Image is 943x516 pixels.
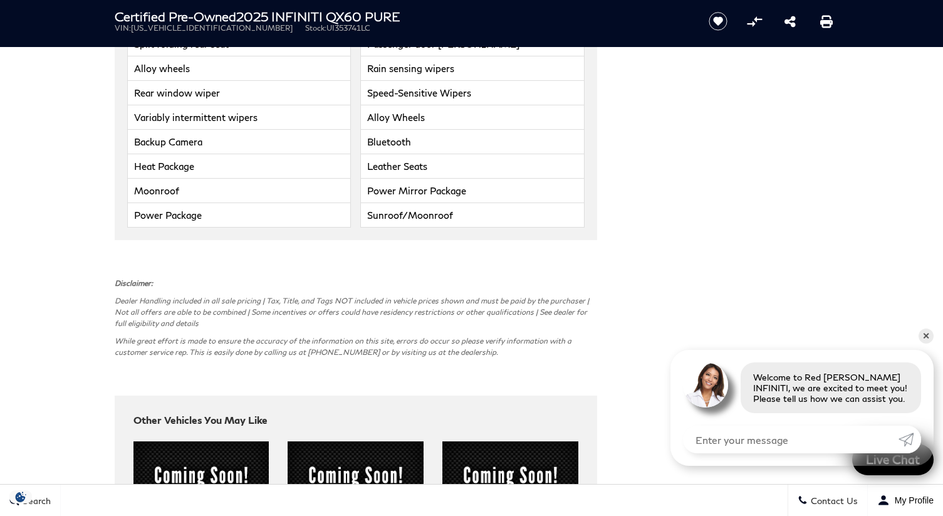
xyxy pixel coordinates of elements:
[683,426,899,453] input: Enter your message
[360,130,585,154] li: Bluetooth
[131,23,293,33] span: [US_VEHICLE_IDENTIFICATION_NUMBER]
[127,105,352,130] li: Variably intermittent wipers
[360,105,585,130] li: Alloy Wheels
[133,414,578,426] h2: Other Vehicles You May Like
[360,154,585,179] li: Leather Seats
[6,490,35,503] section: Click to Open Cookie Consent Modal
[127,203,352,228] li: Power Package
[683,362,728,408] img: Agent profile photo
[741,362,921,413] div: Welcome to Red [PERSON_NAME] INFINITI, we are excited to meet you! Please tell us how we can assi...
[115,9,688,23] h1: 2025 INFINITI QX60 PURE
[127,179,352,203] li: Moonroof
[305,23,326,33] span: Stock:
[115,23,131,33] span: VIN:
[868,485,943,516] button: Open user profile menu
[808,495,858,506] span: Contact Us
[115,335,597,358] p: While great effort is made to ensure the accuracy of the information on this site, errors do occu...
[115,9,236,24] strong: Certified Pre-Owned
[127,56,352,81] li: Alloy wheels
[890,495,934,505] span: My Profile
[127,154,352,179] li: Heat Package
[820,14,833,29] a: Print this Certified Pre-Owned 2025 INFINITI QX60 PURE
[360,203,585,228] li: Sunroof/Moonroof
[6,490,35,503] img: Opt-Out Icon
[360,81,585,105] li: Speed-Sensitive Wipers
[127,81,352,105] li: Rear window wiper
[360,56,585,81] li: Rain sensing wipers
[127,130,352,154] li: Backup Camera
[115,295,597,329] p: Dealer Handling included in all sale pricing | Tax, Title, and Tags NOT included in vehicle price...
[745,12,764,31] button: Compare Vehicle
[899,426,921,453] a: Submit
[19,495,51,506] span: Search
[326,23,370,33] span: UI353741LC
[115,278,153,288] strong: Disclaimer:
[784,14,796,29] a: Share this Certified Pre-Owned 2025 INFINITI QX60 PURE
[360,179,585,203] li: Power Mirror Package
[704,11,732,31] button: Save vehicle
